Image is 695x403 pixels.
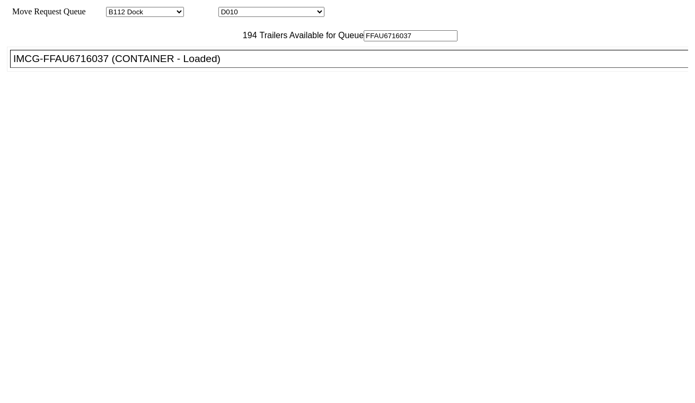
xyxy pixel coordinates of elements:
[237,31,257,40] span: 194
[186,7,216,16] span: Location
[7,7,86,16] span: Move Request Queue
[364,30,458,41] input: Filter Available Trailers
[257,31,364,40] span: Trailers Available for Queue
[13,53,694,65] div: IMCG-FFAU6716037 (CONTAINER - Loaded)
[87,7,104,16] span: Area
